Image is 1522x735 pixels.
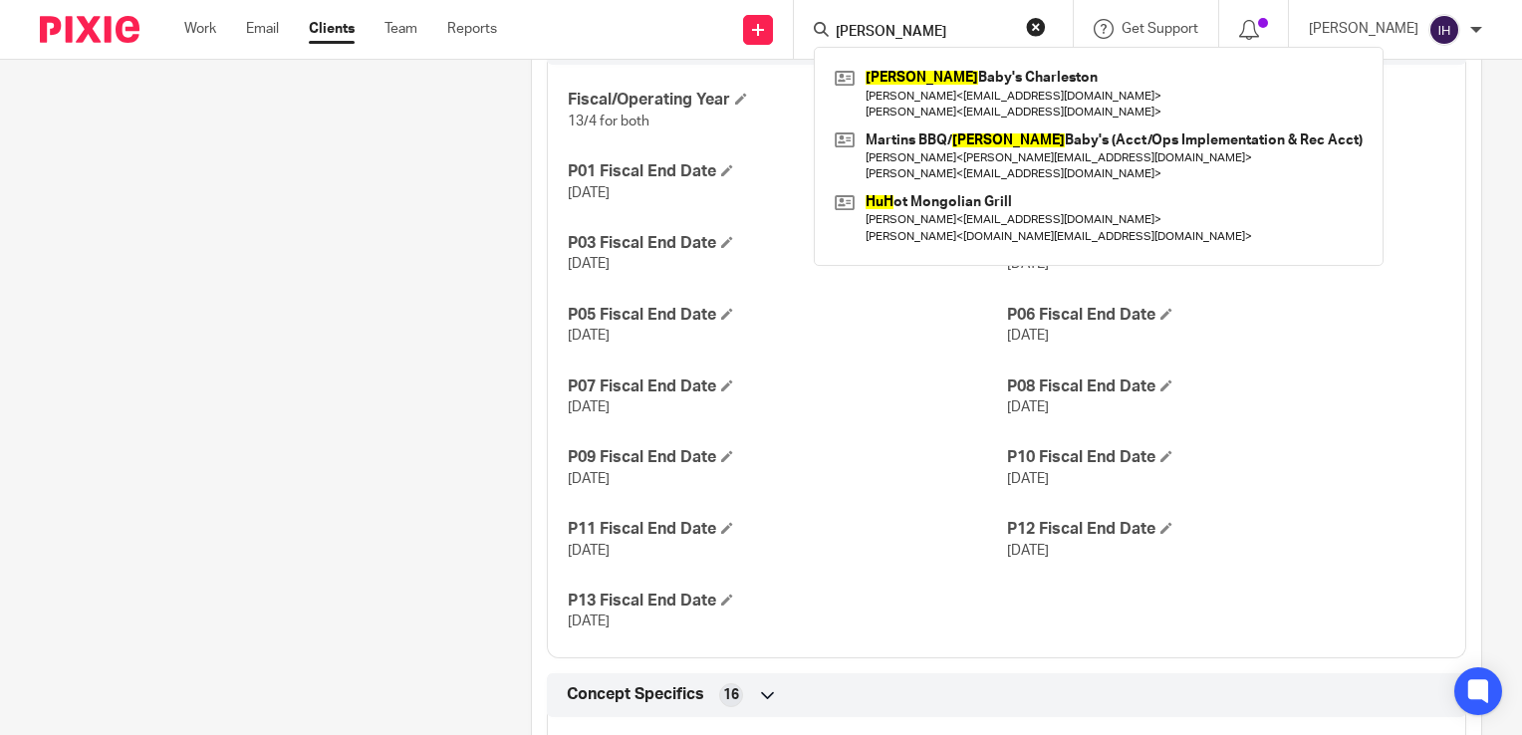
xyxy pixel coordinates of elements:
h4: P08 Fiscal End Date [1007,376,1445,397]
input: Search [834,24,1013,42]
h4: P03 Fiscal End Date [568,233,1006,254]
span: [DATE] [568,472,610,486]
span: 13/4 for both [568,115,649,128]
span: [DATE] [568,329,610,343]
h4: P11 Fiscal End Date [568,519,1006,540]
span: Get Support [1122,22,1198,36]
span: [DATE] [568,186,610,200]
img: Pixie [40,16,139,43]
button: Clear [1026,17,1046,37]
span: [DATE] [568,614,610,628]
h4: Fiscal/Operating Year [568,90,1006,111]
span: [DATE] [568,544,610,558]
h4: P10 Fiscal End Date [1007,447,1445,468]
h4: P06 Fiscal End Date [1007,305,1445,326]
span: [DATE] [568,257,610,271]
span: [DATE] [1007,329,1049,343]
a: Clients [309,19,355,39]
span: Concept Specifics [567,684,704,705]
span: [DATE] [1007,544,1049,558]
a: Team [384,19,417,39]
h4: P12 Fiscal End Date [1007,519,1445,540]
span: 16 [723,685,739,705]
h4: P13 Fiscal End Date [568,591,1006,612]
h4: P09 Fiscal End Date [568,447,1006,468]
a: Reports [447,19,497,39]
span: [DATE] [568,400,610,414]
h4: P01 Fiscal End Date [568,161,1006,182]
p: [PERSON_NAME] [1309,19,1418,39]
a: Email [246,19,279,39]
h4: P07 Fiscal End Date [568,376,1006,397]
h4: P05 Fiscal End Date [568,305,1006,326]
span: [DATE] [1007,472,1049,486]
img: svg%3E [1428,14,1460,46]
a: Work [184,19,216,39]
span: [DATE] [1007,400,1049,414]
